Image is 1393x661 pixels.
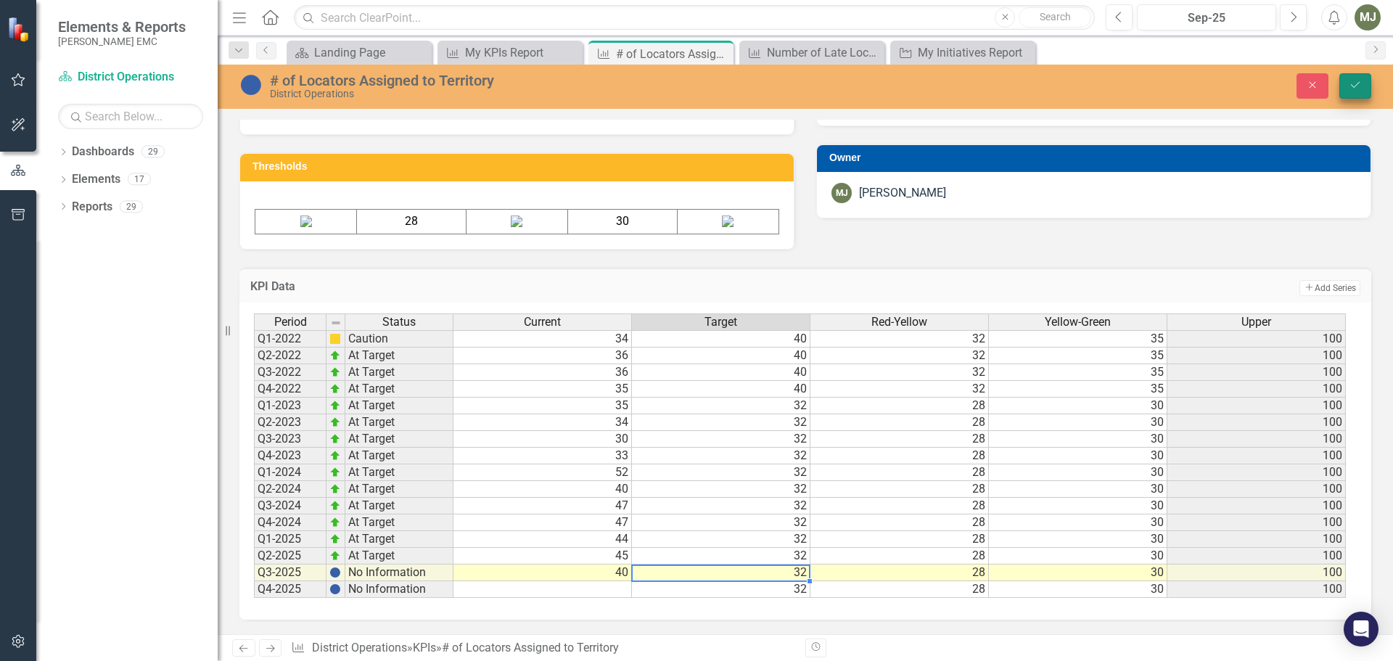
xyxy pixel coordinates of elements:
[329,416,341,428] img: zOikAAAAAElFTkSuQmCC
[568,209,678,234] td: 30
[1355,4,1381,30] button: MJ
[810,464,989,481] td: 28
[345,398,453,414] td: At Target
[1167,398,1346,414] td: 100
[254,531,326,548] td: Q1-2025
[453,330,632,348] td: 34
[329,383,341,395] img: zOikAAAAAElFTkSuQmCC
[453,381,632,398] td: 35
[72,171,120,188] a: Elements
[72,199,112,215] a: Reports
[254,581,326,598] td: Q4-2025
[453,464,632,481] td: 52
[989,398,1167,414] td: 30
[616,45,730,63] div: # of Locators Assigned to Territory
[58,104,203,129] input: Search Below...
[1167,581,1346,598] td: 100
[254,464,326,481] td: Q1-2024
[441,44,579,62] a: My KPIs Report
[511,215,522,227] img: Yellow%20Square%20v2.png
[989,548,1167,564] td: 30
[270,89,874,99] div: District Operations
[254,398,326,414] td: Q1-2023
[291,640,794,657] div: » »
[989,564,1167,581] td: 30
[1344,612,1378,646] div: Open Intercom Messenger
[345,514,453,531] td: At Target
[329,567,341,578] img: BgCOk07PiH71IgAAAABJRU5ErkJggg==
[810,581,989,598] td: 28
[58,69,203,86] a: District Operations
[329,550,341,562] img: zOikAAAAAElFTkSuQmCC
[345,548,453,564] td: At Target
[704,316,737,329] span: Target
[453,364,632,381] td: 36
[254,514,326,531] td: Q4-2024
[7,17,33,42] img: ClearPoint Strategy
[1167,381,1346,398] td: 100
[345,564,453,581] td: No Information
[632,330,810,348] td: 40
[270,73,874,89] div: # of Locators Assigned to Territory
[632,464,810,481] td: 32
[632,364,810,381] td: 40
[989,481,1167,498] td: 30
[442,641,619,654] div: # of Locators Assigned to Territory
[329,450,341,461] img: zOikAAAAAElFTkSuQmCC
[413,641,436,654] a: KPIs
[632,514,810,531] td: 32
[58,36,186,47] small: [PERSON_NAME] EMC
[453,564,632,581] td: 40
[743,44,881,62] a: Number of Late Locates from GA 811 Numbers
[632,348,810,364] td: 40
[632,448,810,464] td: 32
[989,498,1167,514] td: 30
[989,514,1167,531] td: 30
[345,414,453,431] td: At Target
[1167,531,1346,548] td: 100
[1167,548,1346,564] td: 100
[1167,564,1346,581] td: 100
[120,200,143,213] div: 29
[810,498,989,514] td: 28
[294,5,1095,30] input: Search ClearPoint...
[330,317,342,329] img: 8DAGhfEEPCf229AAAAAElFTkSuQmCC
[329,400,341,411] img: zOikAAAAAElFTkSuQmCC
[345,364,453,381] td: At Target
[632,531,810,548] td: 32
[254,431,326,448] td: Q3-2023
[632,398,810,414] td: 32
[345,330,453,348] td: Caution
[1167,448,1346,464] td: 100
[810,448,989,464] td: 28
[453,448,632,464] td: 33
[274,316,307,329] span: Period
[314,44,428,62] div: Landing Page
[329,333,341,345] img: cBAA0RP0Y6D5n+AAAAAElFTkSuQmCC
[329,366,341,378] img: zOikAAAAAElFTkSuQmCC
[254,364,326,381] td: Q3-2022
[632,564,810,581] td: 32
[453,398,632,414] td: 35
[1167,498,1346,514] td: 100
[989,381,1167,398] td: 35
[1167,481,1346,498] td: 100
[632,381,810,398] td: 40
[1040,11,1071,22] span: Search
[632,431,810,448] td: 32
[632,414,810,431] td: 32
[329,583,341,595] img: BgCOk07PiH71IgAAAABJRU5ErkJggg==
[767,44,881,62] div: Number of Late Locates from GA 811 Numbers
[250,280,720,293] h3: KPI Data
[1167,330,1346,348] td: 100
[345,481,453,498] td: At Target
[632,581,810,598] td: 32
[989,448,1167,464] td: 30
[989,414,1167,431] td: 30
[329,500,341,512] img: zOikAAAAAElFTkSuQmCC
[453,498,632,514] td: 47
[453,514,632,531] td: 47
[72,144,134,160] a: Dashboards
[453,531,632,548] td: 44
[859,185,946,202] div: [PERSON_NAME]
